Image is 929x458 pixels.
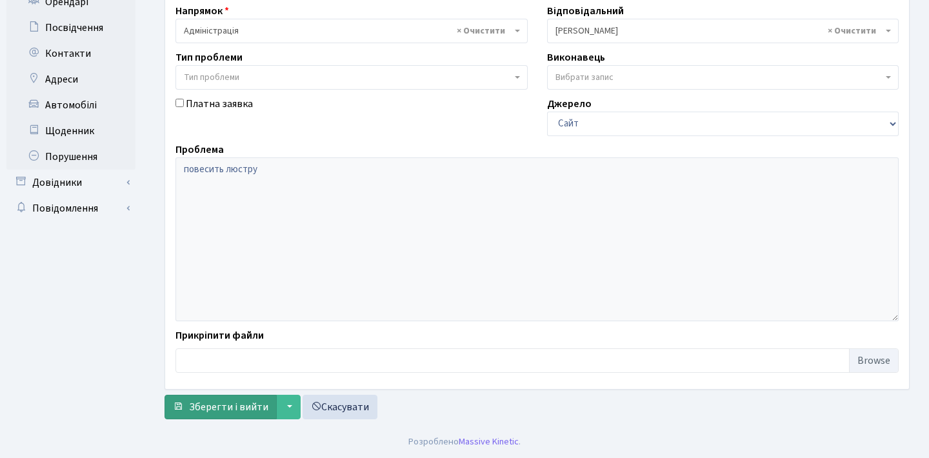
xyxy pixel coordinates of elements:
span: Адміністрація [175,19,528,43]
span: Видалити всі елементи [828,25,876,37]
label: Тип проблеми [175,50,243,65]
label: Прикріпити файли [175,328,264,343]
a: Автомобілі [6,92,135,118]
label: Проблема [175,142,224,157]
span: Тип проблеми [184,71,239,84]
label: Напрямок [175,3,229,19]
a: Довідники [6,170,135,195]
a: Massive Kinetic [459,435,519,448]
label: Платна заявка [186,96,253,112]
a: Контакти [6,41,135,66]
a: Адреси [6,66,135,92]
button: Зберегти і вийти [165,395,277,419]
label: Виконавець [547,50,605,65]
span: Вибрати запис [555,71,614,84]
textarea: повесить люстру [175,157,899,321]
a: Повідомлення [6,195,135,221]
span: Зберегти і вийти [189,400,268,414]
span: Синельник С.В. [547,19,899,43]
a: Щоденник [6,118,135,144]
label: Джерело [547,96,592,112]
a: Порушення [6,144,135,170]
span: Адміністрація [184,25,512,37]
label: Відповідальний [547,3,624,19]
span: Синельник С.В. [555,25,883,37]
a: Скасувати [303,395,377,419]
a: Посвідчення [6,15,135,41]
div: Розроблено . [408,435,521,449]
span: Видалити всі елементи [457,25,505,37]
